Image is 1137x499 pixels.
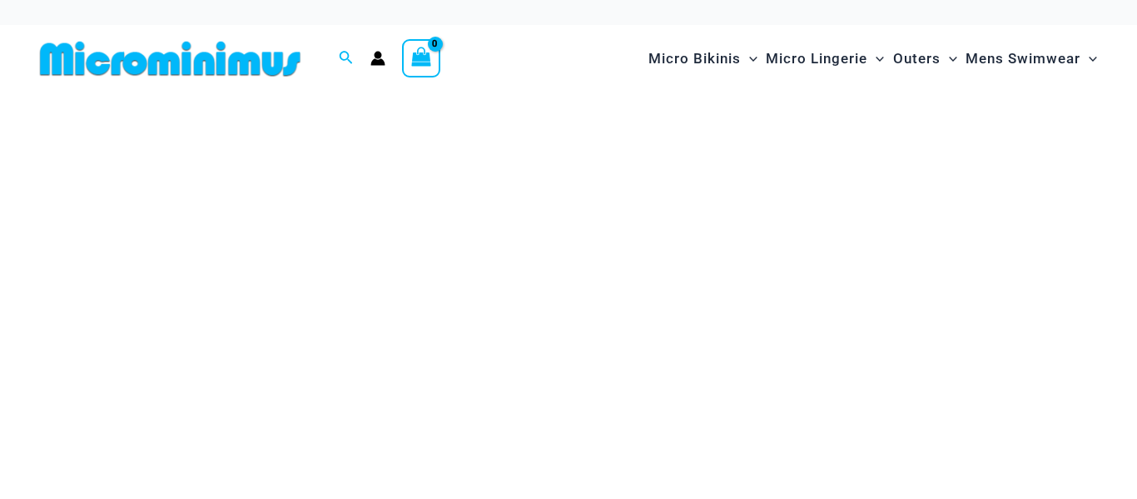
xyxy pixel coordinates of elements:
[867,37,884,80] span: Menu Toggle
[33,40,307,77] img: MM SHOP LOGO FLAT
[889,33,961,84] a: OutersMenu ToggleMenu Toggle
[370,51,385,66] a: Account icon link
[961,33,1101,84] a: Mens SwimwearMenu ToggleMenu Toggle
[766,37,867,80] span: Micro Lingerie
[741,37,757,80] span: Menu Toggle
[642,31,1104,87] nav: Site Navigation
[966,37,1080,80] span: Mens Swimwear
[648,37,741,80] span: Micro Bikinis
[762,33,888,84] a: Micro LingerieMenu ToggleMenu Toggle
[644,33,762,84] a: Micro BikinisMenu ToggleMenu Toggle
[339,48,354,69] a: Search icon link
[402,39,440,77] a: View Shopping Cart, empty
[941,37,957,80] span: Menu Toggle
[893,37,941,80] span: Outers
[1080,37,1097,80] span: Menu Toggle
